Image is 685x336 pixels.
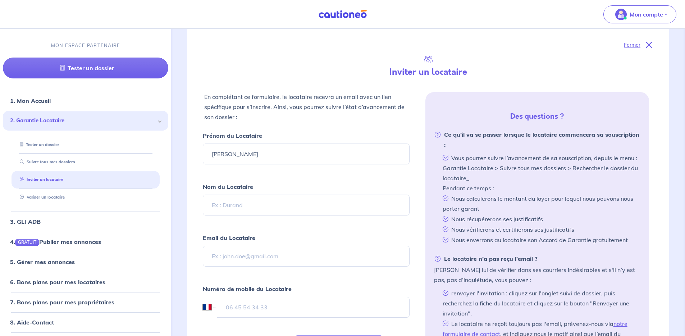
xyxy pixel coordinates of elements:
li: Nous enverrons au locataire son Accord de Garantie gratuitement [440,235,640,245]
img: Cautioneo [316,10,370,19]
p: En complétant ce formulaire, le locataire recevra un email avec un lien spécifique pour s’inscrir... [204,92,408,122]
span: 2. Garantie Locataire [10,117,156,125]
a: 8. Aide-Contact [10,319,54,326]
div: 3. GLI ADB [3,214,168,229]
strong: Prénom du Locataire [203,132,262,139]
div: Inviter un locataire [12,174,160,186]
input: Ex : john.doe@gmail.com [203,246,409,267]
div: 2. Garantie Locataire [3,111,168,131]
a: 4.GRATUITPublier mes annonces [10,238,101,245]
input: 06 45 54 34 33 [217,297,409,318]
strong: Le locataire n’a pas reçu l’email ? [434,254,538,264]
div: 6. Bons plans pour mes locataires [3,275,168,289]
p: Fermer [624,40,640,50]
strong: Nom du Locataire [203,183,253,190]
div: Suivre tous mes dossiers [12,156,160,168]
img: illu_account_valid_menu.svg [615,9,627,20]
div: 7. Bons plans pour mes propriétaires [3,295,168,309]
div: 1. Mon Accueil [3,94,168,108]
li: Nous vérifierons et certifierons ses justificatifs [440,224,640,235]
input: Ex : John [203,144,409,164]
a: 3. GLI ADB [10,218,41,225]
a: Inviter un locataire [17,177,63,182]
strong: Numéro de mobile du Locataire [203,285,292,292]
a: 5. Gérer mes annonces [10,258,75,265]
strong: Email du Locataire [203,234,255,241]
p: MON ESPACE PARTENAIRE [51,42,120,49]
li: Nous calculerons le montant du loyer pour lequel nous pouvons nous porter garant [440,193,640,214]
h4: Inviter un locataire [314,67,542,77]
div: Valider un locataire [12,191,160,203]
a: Tester un dossier [3,58,168,79]
p: Mon compte [630,10,663,19]
strong: Ce qu’il va se passer lorsque le locataire commencera sa souscription : [434,130,640,150]
li: Nous récupérerons ses justificatifs [440,214,640,224]
div: 5. Gérer mes annonces [3,255,168,269]
li: renvoyer l'invitation : cliquez sur l'onglet suivi de dossier, puis recherchez la fiche du locata... [440,288,640,318]
a: 6. Bons plans pour mes locataires [10,278,105,286]
button: illu_account_valid_menu.svgMon compte [603,5,676,23]
h5: Des questions ? [428,112,646,121]
input: Ex : Durand [203,195,409,215]
a: 7. Bons plans pour mes propriétaires [10,299,114,306]
a: Suivre tous mes dossiers [17,160,75,165]
div: 4.GRATUITPublier mes annonces [3,235,168,249]
a: 1. Mon Accueil [10,97,51,105]
a: Valider un locataire [17,195,65,200]
div: 8. Aide-Contact [3,315,168,330]
div: Tester un dossier [12,139,160,151]
a: Tester un dossier [17,142,59,147]
li: Vous pourrez suivre l’avancement de sa souscription, depuis le menu : Garantie Locataire > Suivre... [440,153,640,193]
